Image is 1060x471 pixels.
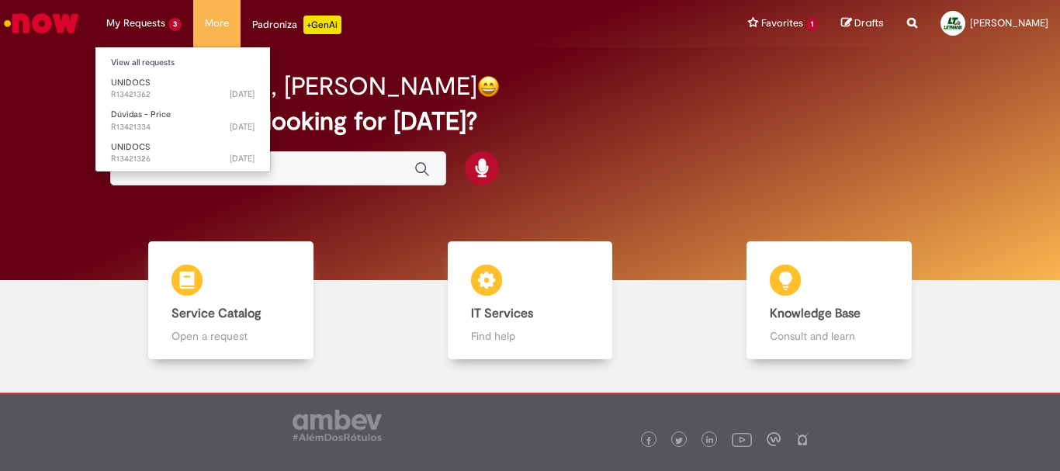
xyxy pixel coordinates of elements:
[471,328,589,344] p: Find help
[110,108,950,135] h2: What are you looking for [DATE]?
[230,121,255,133] time: 15/08/2025 15:06:48
[81,241,380,360] a: Service Catalog Open a request
[854,16,884,30] span: Drafts
[95,74,270,103] a: Open R13421362 : UNIDOCS
[95,139,270,168] a: Open R13421326 : UNIDOCS
[111,109,171,120] span: Dúvidas - Price
[795,432,809,446] img: logo_footer_naosei.png
[706,436,714,445] img: logo_footer_linkedin.png
[477,75,500,98] img: happy-face.png
[841,16,884,31] a: Drafts
[110,73,477,100] h2: Good morning, [PERSON_NAME]
[732,429,752,449] img: logo_footer_youtube.png
[770,306,861,321] b: Knowledge Base
[171,328,289,344] p: Open a request
[168,18,182,31] span: 3
[111,77,151,88] span: UNIDOCS
[761,16,803,31] span: Favorites
[205,16,229,31] span: More
[111,88,255,101] span: R13421362
[252,16,341,34] div: Padroniza
[230,88,255,100] time: 15/08/2025 15:10:42
[675,437,683,445] img: logo_footer_twitter.png
[293,410,382,441] img: logo_footer_ambev_rotulo_gray.png
[2,8,81,39] img: ServiceNow
[171,306,262,321] b: Service Catalog
[111,141,151,153] span: UNIDOCS
[95,47,271,172] ul: My Requests
[471,306,533,321] b: IT Services
[111,153,255,165] span: R13421326
[380,241,679,360] a: IT Services Find help
[645,437,653,445] img: logo_footer_facebook.png
[767,432,781,446] img: logo_footer_workplace.png
[230,121,255,133] span: [DATE]
[806,18,818,31] span: 1
[770,328,888,344] p: Consult and learn
[95,106,270,135] a: Open R13421334 : Dúvidas - Price
[303,16,341,34] p: +GenAi
[680,241,979,360] a: Knowledge Base Consult and learn
[230,88,255,100] span: [DATE]
[230,153,255,165] span: [DATE]
[95,54,270,71] a: View all requests
[111,121,255,133] span: R13421334
[106,16,165,31] span: My Requests
[970,16,1048,29] span: [PERSON_NAME]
